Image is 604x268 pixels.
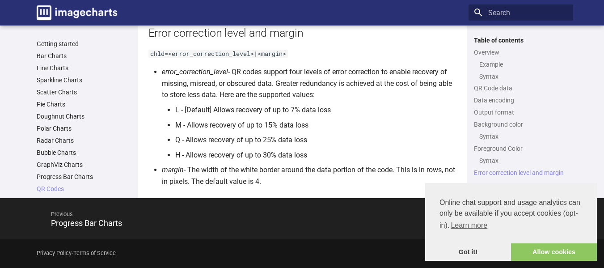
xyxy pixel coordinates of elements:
span: Progress Bar Charts [51,218,122,228]
h2: Error correction level and margin [148,25,456,41]
a: Bubble Charts [37,149,131,157]
li: - QR codes support four levels of error correction to enable recovery of missing, misread, or obs... [162,66,456,161]
a: Error correction level and margin [474,169,568,177]
a: Radar Charts [37,136,131,145]
a: Bar Charts [37,52,131,60]
a: Syntax [479,72,568,81]
a: Polar Charts [37,124,131,132]
a: Scatter Charts [37,88,131,96]
a: Background color [474,120,568,128]
a: dismiss cookie message [425,243,511,261]
a: Foreground Color [474,145,568,153]
em: error_correction_level [162,68,228,76]
input: Search [469,4,573,21]
a: GraphViz Charts [37,161,131,169]
img: logo [37,5,117,20]
li: H - Allows recovery of up to 30% data loss [175,149,456,161]
a: Sparkline Charts [37,76,131,84]
a: Syntax [479,132,568,140]
a: NextChart.js [302,200,573,238]
nav: Table of contents [469,36,573,177]
a: Overview [474,48,568,56]
a: learn more about cookies [449,219,489,232]
code: chld=<error_correction_level>|<margin> [148,50,288,58]
nav: Foreground Color [474,157,568,165]
a: QR Codes [37,185,131,193]
a: allow cookies [511,243,597,261]
span: Online chat support and usage analytics can only be available if you accept cookies (opt-in). [439,197,583,232]
a: Output format [474,108,568,116]
a: PreviousProgress Bar Charts [31,200,302,238]
a: Example [479,60,568,68]
a: Line Charts [37,64,131,72]
em: margin [162,166,184,174]
nav: Background color [474,132,568,140]
label: Table of contents [469,36,573,44]
a: Doughnut Charts [37,112,131,120]
span: Previous [42,204,291,225]
div: cookieconsent [425,183,597,261]
a: QR Code data [474,84,568,92]
a: Pie Charts [37,100,131,108]
a: Terms of Service [73,250,116,256]
a: Image-Charts documentation [33,2,121,24]
li: - The width of the white border around the data portion of the code. This is in rows, not in pixe... [162,164,456,187]
nav: Overview [474,60,568,81]
div: - [37,245,116,261]
li: M - Allows recovery of up to 15% data loss [175,119,456,131]
li: Q - Allows recovery of up to 25% data loss [175,134,456,146]
li: L - [Default] Allows recovery of up to 7% data loss [175,104,456,116]
a: Syntax [479,157,568,165]
a: Privacy Policy [37,250,72,256]
a: Progress Bar Charts [37,173,131,181]
a: Getting started [37,40,131,48]
span: Next [302,204,552,225]
a: Data encoding [474,96,568,104]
